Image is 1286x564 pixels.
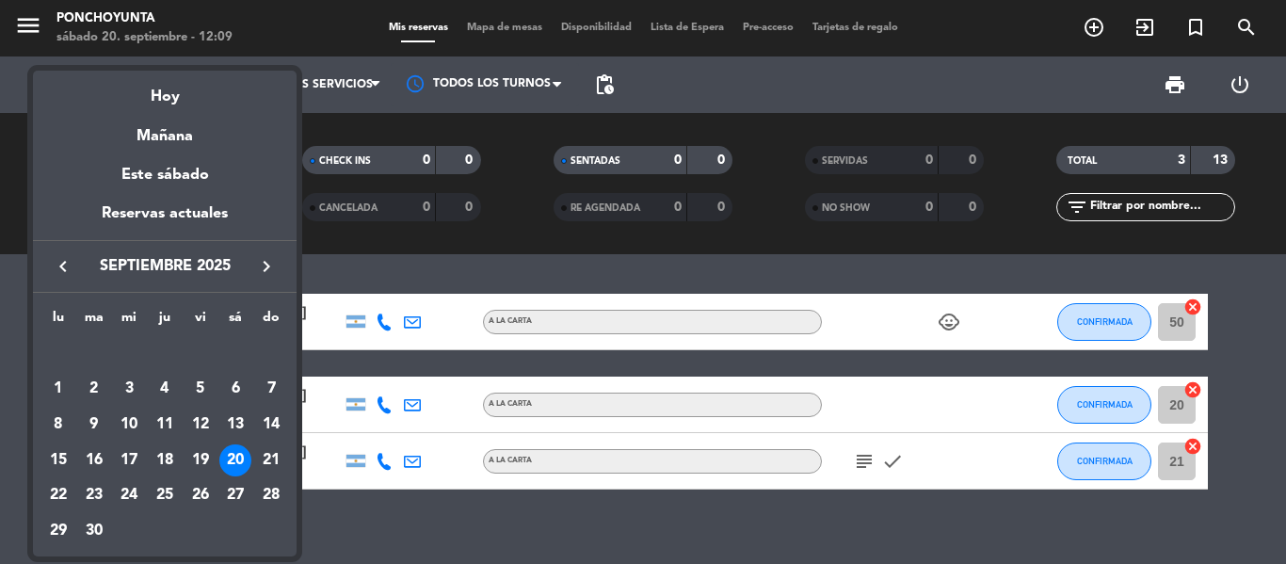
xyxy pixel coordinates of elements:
[249,254,283,279] button: keyboard_arrow_right
[40,407,76,443] td: 8 de septiembre de 2025
[76,372,112,408] td: 2 de septiembre de 2025
[147,443,183,478] td: 18 de septiembre de 2025
[218,478,254,514] td: 27 de septiembre de 2025
[218,307,254,336] th: sábado
[40,443,76,478] td: 15 de septiembre de 2025
[255,409,287,441] div: 14
[149,480,181,512] div: 25
[40,307,76,336] th: lunes
[42,373,74,405] div: 1
[218,372,254,408] td: 6 de septiembre de 2025
[42,480,74,512] div: 22
[33,149,297,201] div: Este sábado
[78,409,110,441] div: 9
[183,307,218,336] th: viernes
[147,307,183,336] th: jueves
[78,444,110,476] div: 16
[183,372,218,408] td: 5 de septiembre de 2025
[78,373,110,405] div: 2
[78,515,110,547] div: 30
[113,373,145,405] div: 3
[111,372,147,408] td: 3 de septiembre de 2025
[149,444,181,476] div: 18
[111,443,147,478] td: 17 de septiembre de 2025
[255,480,287,512] div: 28
[185,373,217,405] div: 5
[33,71,297,109] div: Hoy
[219,480,251,512] div: 27
[42,444,74,476] div: 15
[218,443,254,478] td: 20 de septiembre de 2025
[147,372,183,408] td: 4 de septiembre de 2025
[40,336,289,372] td: SEP.
[147,478,183,514] td: 25 de septiembre de 2025
[111,307,147,336] th: miércoles
[111,407,147,443] td: 10 de septiembre de 2025
[40,372,76,408] td: 1 de septiembre de 2025
[255,444,287,476] div: 21
[78,480,110,512] div: 23
[80,254,249,279] span: septiembre 2025
[46,254,80,279] button: keyboard_arrow_left
[52,255,74,278] i: keyboard_arrow_left
[149,409,181,441] div: 11
[185,409,217,441] div: 12
[149,373,181,405] div: 4
[40,513,76,549] td: 29 de septiembre de 2025
[76,307,112,336] th: martes
[218,407,254,443] td: 13 de septiembre de 2025
[253,307,289,336] th: domingo
[42,515,74,547] div: 29
[253,478,289,514] td: 28 de septiembre de 2025
[113,480,145,512] div: 24
[76,407,112,443] td: 9 de septiembre de 2025
[113,409,145,441] div: 10
[183,478,218,514] td: 26 de septiembre de 2025
[33,201,297,240] div: Reservas actuales
[76,478,112,514] td: 23 de septiembre de 2025
[76,443,112,478] td: 16 de septiembre de 2025
[219,444,251,476] div: 20
[147,407,183,443] td: 11 de septiembre de 2025
[42,409,74,441] div: 8
[185,480,217,512] div: 26
[33,110,297,149] div: Mañana
[111,478,147,514] td: 24 de septiembre de 2025
[219,409,251,441] div: 13
[40,478,76,514] td: 22 de septiembre de 2025
[76,513,112,549] td: 30 de septiembre de 2025
[253,372,289,408] td: 7 de septiembre de 2025
[253,407,289,443] td: 14 de septiembre de 2025
[185,444,217,476] div: 19
[183,407,218,443] td: 12 de septiembre de 2025
[183,443,218,478] td: 19 de septiembre de 2025
[255,373,287,405] div: 7
[113,444,145,476] div: 17
[253,443,289,478] td: 21 de septiembre de 2025
[219,373,251,405] div: 6
[255,255,278,278] i: keyboard_arrow_right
